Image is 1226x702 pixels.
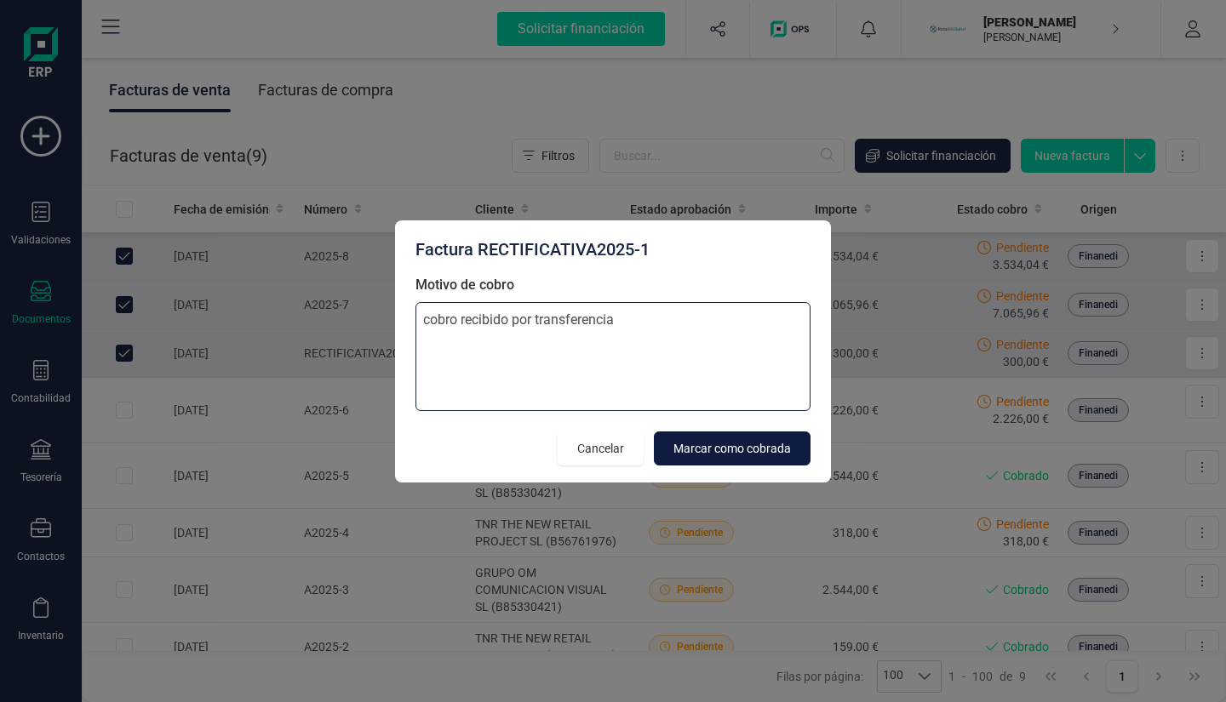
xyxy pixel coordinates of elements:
[415,237,811,261] div: Factura RECTIFICATIVA2025-1
[558,431,644,465] button: Cancelar
[654,431,811,465] button: Marcar como cobrada
[673,440,791,457] span: Marcar como cobrada
[415,302,811,411] textarea: cobro recibido por transferencia
[577,440,624,457] span: Cancelar
[415,275,811,295] label: Motivo de cobro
